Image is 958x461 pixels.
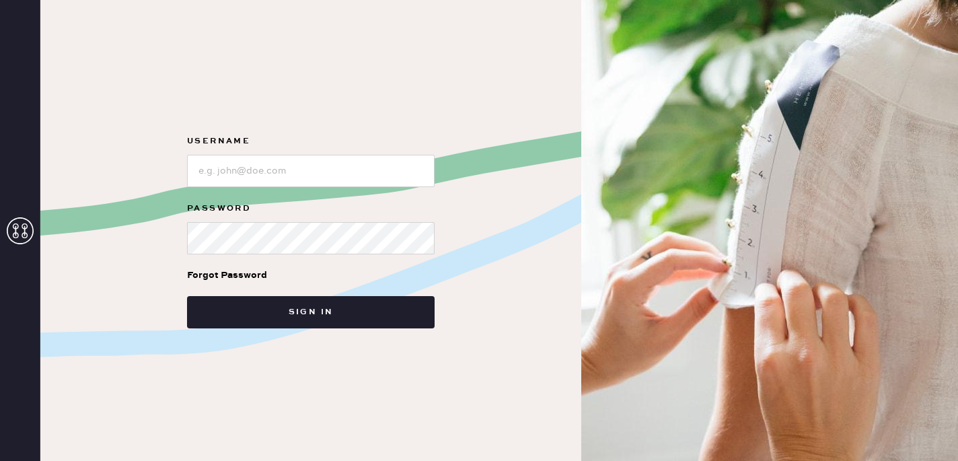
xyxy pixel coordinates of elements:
[187,201,435,217] label: Password
[187,268,267,283] div: Forgot Password
[187,155,435,187] input: e.g. john@doe.com
[187,296,435,328] button: Sign in
[187,133,435,149] label: Username
[187,254,267,296] a: Forgot Password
